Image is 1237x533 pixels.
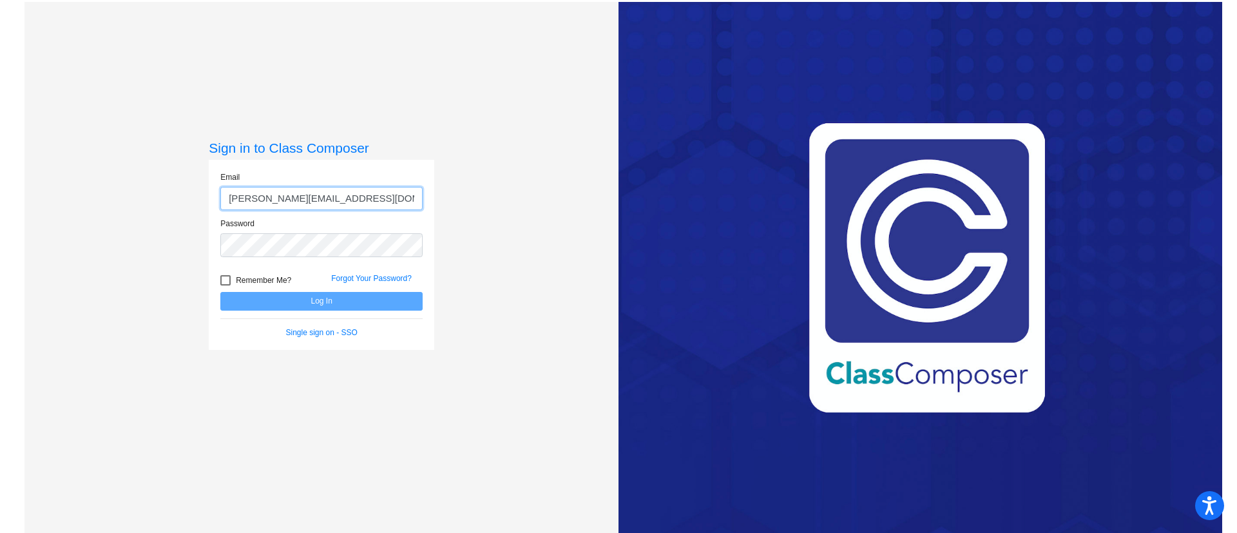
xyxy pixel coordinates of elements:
label: Email [220,171,240,183]
a: Single sign on - SSO [286,328,358,337]
span: Remember Me? [236,273,291,288]
label: Password [220,218,254,229]
button: Log In [220,292,423,311]
h3: Sign in to Class Composer [209,140,434,156]
a: Forgot Your Password? [331,274,412,283]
